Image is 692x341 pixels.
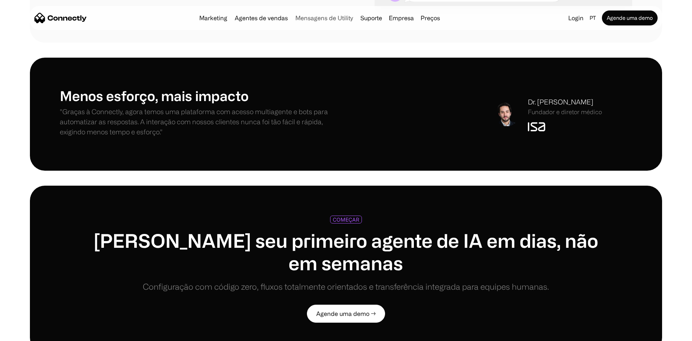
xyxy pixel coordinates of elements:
div: Dr. [PERSON_NAME] [528,97,602,107]
a: Agentes de vendas [232,15,291,21]
a: Marketing [196,15,230,21]
a: Agende uma demo → [307,305,385,323]
a: Preços [418,15,443,21]
div: Empresa [387,13,416,23]
div: pt [587,13,600,23]
div: COMEÇAR [333,217,359,222]
div: Empresa [389,13,414,23]
h1: Menos esforço, mais impacto [60,88,346,104]
a: Login [565,13,587,23]
a: Agende uma demo [602,10,658,25]
h1: [PERSON_NAME] seu primeiro agente de IA em dias, não em semanas [89,229,604,274]
div: Configuração com código zero, fluxos totalmente orientados e transferência integrada para equipes... [89,280,604,293]
a: Suporte [357,15,385,21]
aside: Language selected: Português (Brasil) [7,327,45,338]
ul: Language list [15,328,45,338]
div: Fundador e diretor médico [528,109,602,116]
div: pt [590,13,596,23]
a: Mensagens de Utility [292,15,356,21]
a: home [34,12,87,24]
p: "Graças à Connectly, agora temos uma plataforma com acesso multiagente e bots para automatizar as... [60,107,346,137]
